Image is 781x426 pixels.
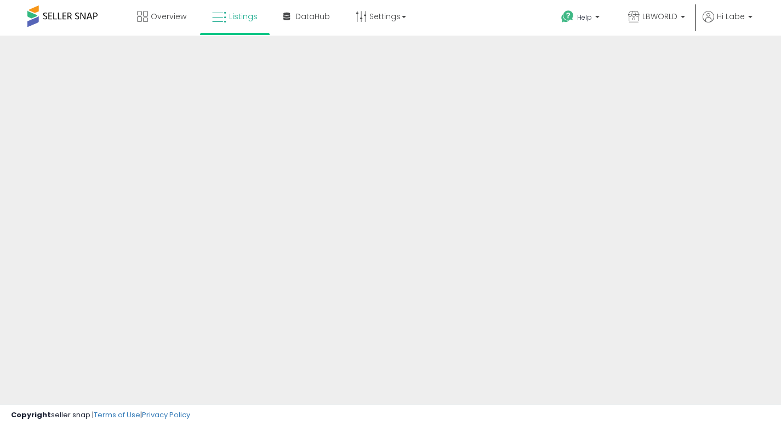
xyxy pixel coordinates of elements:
span: Help [577,13,592,22]
span: Hi Labe [717,11,745,22]
div: seller snap | | [11,410,190,421]
span: LBWORLD [642,11,677,22]
span: DataHub [295,11,330,22]
a: Help [552,2,611,36]
a: Hi Labe [703,11,753,36]
a: Privacy Policy [142,410,190,420]
i: Get Help [561,10,574,24]
span: Listings [229,11,258,22]
span: Overview [151,11,186,22]
strong: Copyright [11,410,51,420]
a: Terms of Use [94,410,140,420]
